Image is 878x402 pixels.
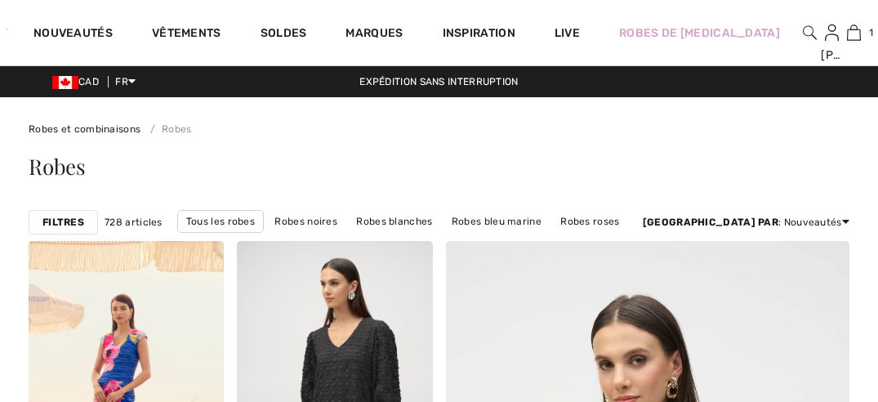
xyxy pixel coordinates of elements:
a: Robes roses [552,211,627,232]
a: Robes de [MEDICAL_DATA] [619,25,780,42]
a: Robes courtes [537,233,623,254]
a: Robes [144,123,192,135]
a: Vêtements [152,26,221,43]
img: Mon panier [847,23,861,42]
span: 728 articles [105,215,163,230]
a: Nouveautés [33,26,113,43]
a: Soldes [261,26,307,43]
a: Robes bleu marine [443,211,550,232]
img: recherche [803,23,817,42]
div: : Nouveautés [643,215,849,230]
span: CAD [52,76,105,87]
div: [PERSON_NAME] [821,47,841,64]
a: Robes longues [448,233,534,254]
span: Inspiration [443,26,515,43]
strong: Filtres [42,215,84,230]
a: Robes noires [266,211,345,232]
a: Tous les robes [177,210,264,233]
a: 1 [844,23,864,42]
a: Se connecter [825,25,839,40]
a: Robes [PERSON_NAME] [314,233,445,254]
a: Marques [345,26,403,43]
a: Robes blanches [348,211,440,232]
span: 1 [869,25,873,40]
img: Mes infos [825,23,839,42]
img: Canadian Dollar [52,76,78,89]
a: Robes [PERSON_NAME] [181,233,312,254]
span: FR [115,76,136,87]
a: Live [555,25,580,42]
a: Robes et combinaisons [29,123,140,135]
strong: [GEOGRAPHIC_DATA] par [643,217,778,228]
span: Robes [29,152,86,181]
